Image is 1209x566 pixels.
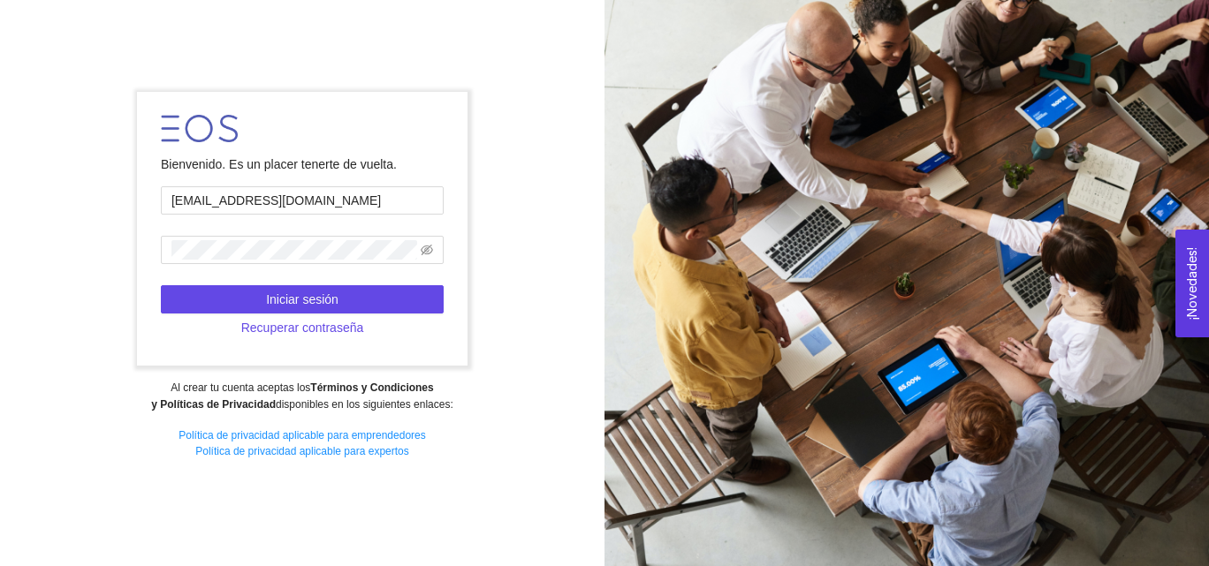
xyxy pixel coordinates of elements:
[421,244,433,256] span: eye-invisible
[161,285,444,313] button: Iniciar sesión
[151,381,433,411] strong: Términos y Condiciones y Políticas de Privacidad
[161,313,444,342] button: Recuperar contraseña
[161,155,444,174] div: Bienvenido. Es un placer tenerte de vuelta.
[161,186,444,215] input: Correo electrónico
[179,429,426,441] a: Política de privacidad aplicable para emprendedores
[161,321,444,335] a: Recuperar contraseña
[195,445,408,457] a: Política de privacidad aplicable para expertos
[266,290,338,309] span: Iniciar sesión
[11,380,592,413] div: Al crear tu cuenta aceptas los disponibles en los siguientes enlaces:
[1175,230,1209,337] button: Open Feedback Widget
[161,115,238,142] img: LOGO
[241,318,364,337] span: Recuperar contraseña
